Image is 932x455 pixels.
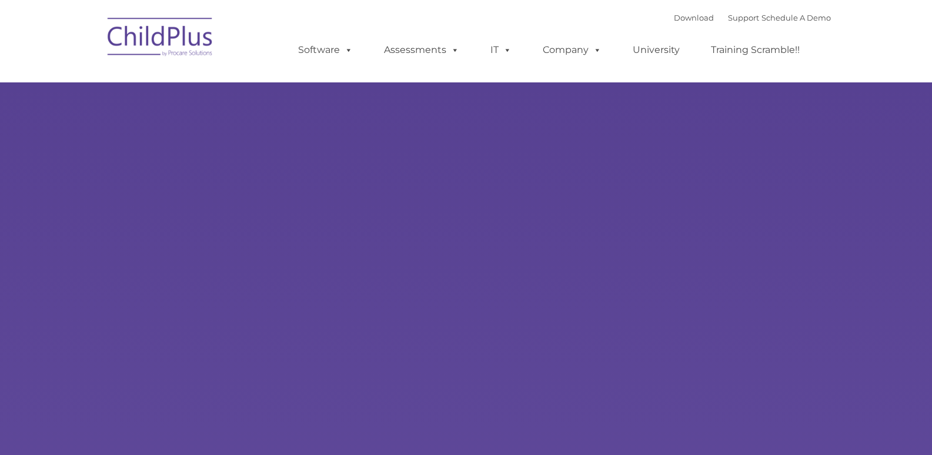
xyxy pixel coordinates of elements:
a: IT [479,38,523,62]
font: | [674,13,831,22]
a: Software [286,38,365,62]
a: Assessments [372,38,471,62]
a: Training Scramble!! [699,38,811,62]
img: ChildPlus by Procare Solutions [102,9,219,68]
a: Schedule A Demo [761,13,831,22]
a: Company [531,38,613,62]
a: Download [674,13,714,22]
a: University [621,38,692,62]
a: Support [728,13,759,22]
